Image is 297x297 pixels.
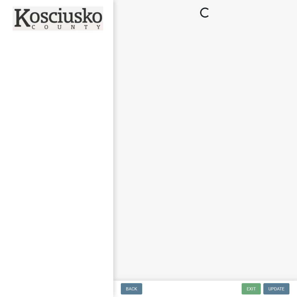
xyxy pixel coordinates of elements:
[268,286,284,291] span: Update
[263,283,289,294] button: Update
[13,7,103,31] img: Kosciusko County, Indiana
[121,283,142,294] button: Back
[126,286,137,291] span: Back
[242,283,261,294] button: Exit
